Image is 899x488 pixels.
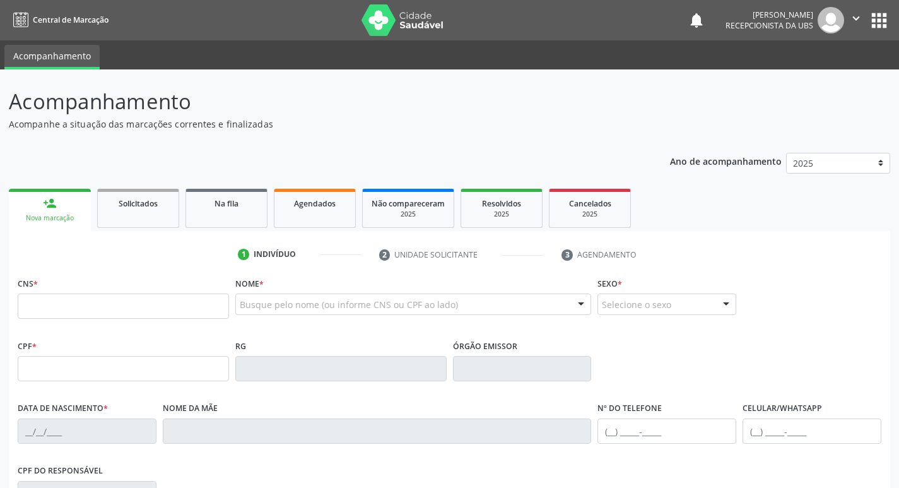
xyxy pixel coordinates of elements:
[844,7,868,33] button: 
[597,274,622,294] label: Sexo
[868,9,890,32] button: apps
[372,198,445,209] span: Não compareceram
[4,45,100,69] a: Acompanhamento
[818,7,844,33] img: img
[240,298,458,311] span: Busque pelo nome (ou informe CNS ou CPF ao lado)
[372,210,445,219] div: 2025
[569,198,611,209] span: Cancelados
[743,419,881,444] input: (__) _____-_____
[119,198,158,209] span: Solicitados
[18,399,108,419] label: Data de nascimento
[163,399,218,419] label: Nome da mãe
[726,9,813,20] div: [PERSON_NAME]
[602,298,671,311] span: Selecione o sexo
[238,249,249,260] div: 1
[558,210,621,219] div: 2025
[9,117,626,131] p: Acompanhe a situação das marcações correntes e finalizadas
[9,86,626,117] p: Acompanhamento
[726,20,813,31] span: Recepcionista da UBS
[18,336,37,356] label: CPF
[235,274,264,294] label: Nome
[18,213,82,223] div: Nova marcação
[33,15,109,25] span: Central de Marcação
[18,461,103,481] label: CPF do responsável
[43,196,57,210] div: person_add
[235,336,246,356] label: RG
[453,336,517,356] label: Órgão emissor
[482,198,521,209] span: Resolvidos
[294,198,336,209] span: Agendados
[214,198,238,209] span: Na fila
[18,419,156,444] input: __/__/____
[688,11,705,29] button: notifications
[9,9,109,30] a: Central de Marcação
[254,249,296,260] div: Indivíduo
[670,153,782,169] p: Ano de acompanhamento
[470,210,533,219] div: 2025
[597,399,662,419] label: Nº do Telefone
[597,419,736,444] input: (__) _____-_____
[849,11,863,25] i: 
[743,399,822,419] label: Celular/WhatsApp
[18,274,38,294] label: CNS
